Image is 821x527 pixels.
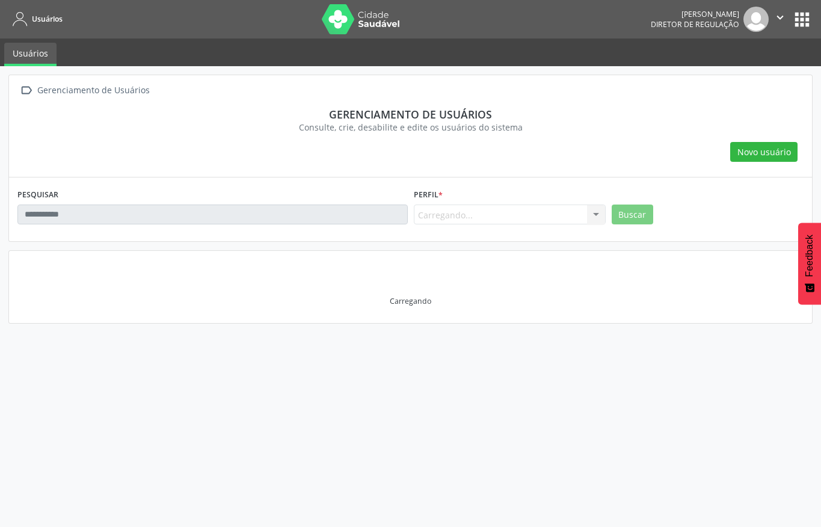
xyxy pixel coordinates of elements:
[792,9,813,30] button: apps
[804,235,815,277] span: Feedback
[26,121,795,134] div: Consulte, crie, desabilite e edite os usuários do sistema
[730,142,798,162] button: Novo usuário
[17,82,35,99] i: 
[798,223,821,304] button: Feedback - Mostrar pesquisa
[769,7,792,32] button: 
[651,9,739,19] div: [PERSON_NAME]
[414,186,443,205] label: Perfil
[17,186,58,205] label: PESQUISAR
[737,146,791,158] span: Novo usuário
[743,7,769,32] img: img
[17,82,152,99] a:  Gerenciamento de Usuários
[4,43,57,66] a: Usuários
[8,9,63,29] a: Usuários
[32,14,63,24] span: Usuários
[612,205,653,225] button: Buscar
[35,82,152,99] div: Gerenciamento de Usuários
[390,296,431,306] div: Carregando
[773,11,787,24] i: 
[651,19,739,29] span: Diretor de regulação
[26,108,795,121] div: Gerenciamento de usuários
